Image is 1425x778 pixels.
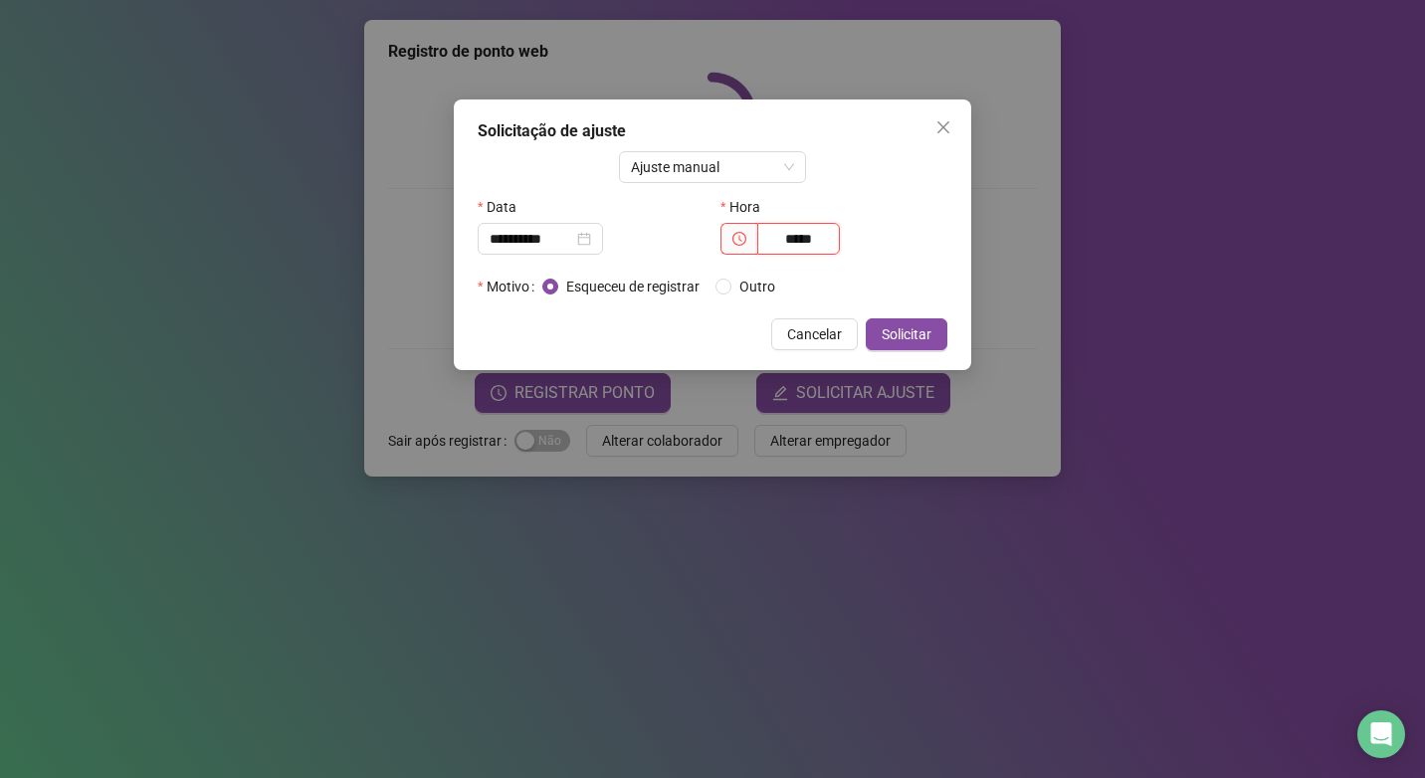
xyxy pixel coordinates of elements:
[771,318,858,350] button: Cancelar
[935,119,951,135] span: close
[478,271,542,302] label: Motivo
[720,191,773,223] label: Hora
[478,191,529,223] label: Data
[478,119,947,143] div: Solicitação de ajuste
[631,152,795,182] span: Ajuste manual
[882,323,931,345] span: Solicitar
[732,232,746,246] span: clock-circle
[731,276,783,297] span: Outro
[558,276,708,297] span: Esqueceu de registrar
[787,323,842,345] span: Cancelar
[927,111,959,143] button: Close
[1357,710,1405,758] div: Open Intercom Messenger
[866,318,947,350] button: Solicitar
